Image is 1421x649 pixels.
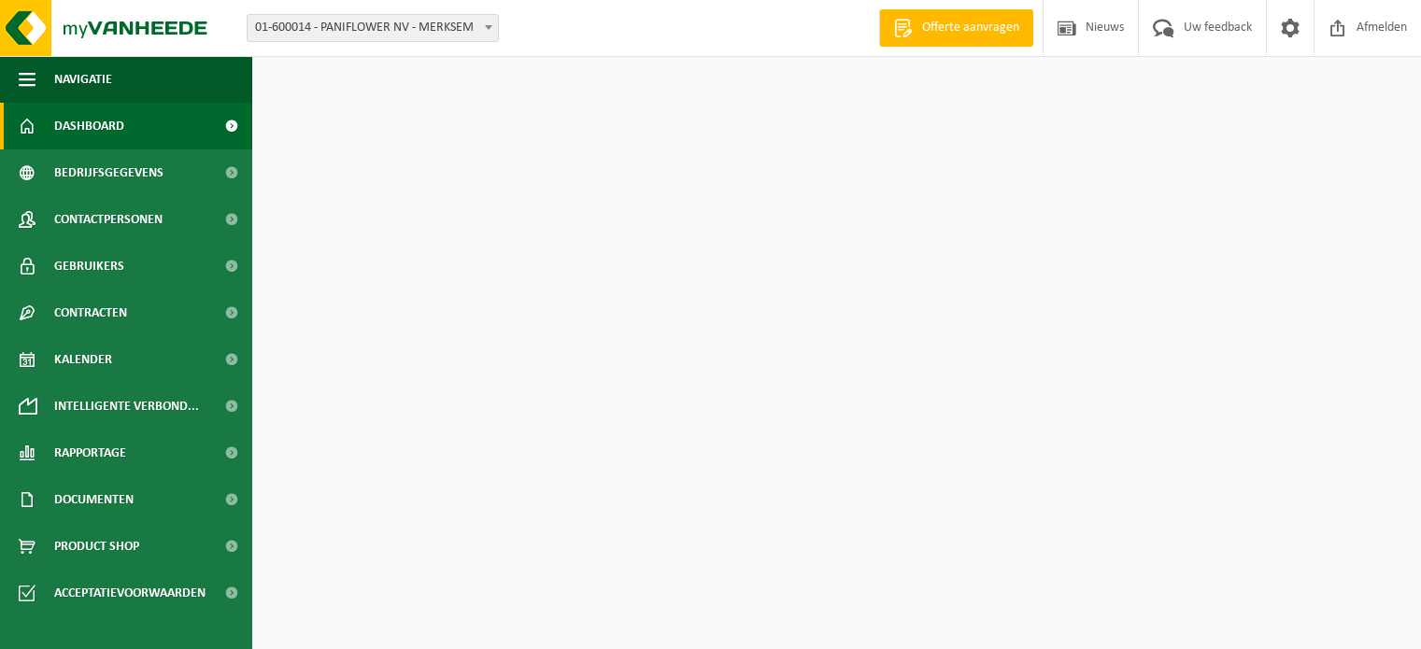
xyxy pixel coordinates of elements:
span: Product Shop [54,523,139,570]
span: Kalender [54,336,112,383]
span: Bedrijfsgegevens [54,149,163,196]
span: 01-600014 - PANIFLOWER NV - MERKSEM [247,14,499,42]
span: Contactpersonen [54,196,163,243]
span: Contracten [54,289,127,336]
span: Gebruikers [54,243,124,289]
span: Rapportage [54,430,126,476]
a: Offerte aanvragen [879,9,1033,47]
span: Intelligente verbond... [54,383,199,430]
span: Acceptatievoorwaarden [54,570,206,616]
span: Documenten [54,476,134,523]
span: Navigatie [54,56,112,103]
span: Offerte aanvragen [917,19,1024,37]
span: 01-600014 - PANIFLOWER NV - MERKSEM [248,15,498,41]
span: Dashboard [54,103,124,149]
